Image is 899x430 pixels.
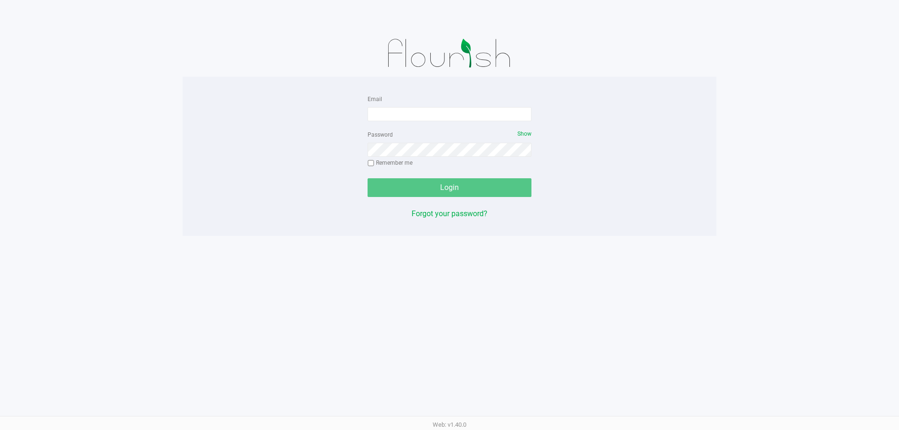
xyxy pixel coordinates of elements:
label: Email [368,95,382,103]
span: Web: v1.40.0 [433,421,466,428]
button: Forgot your password? [412,208,487,219]
label: Password [368,131,393,139]
input: Remember me [368,160,374,167]
span: Show [517,131,531,137]
label: Remember me [368,159,413,167]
